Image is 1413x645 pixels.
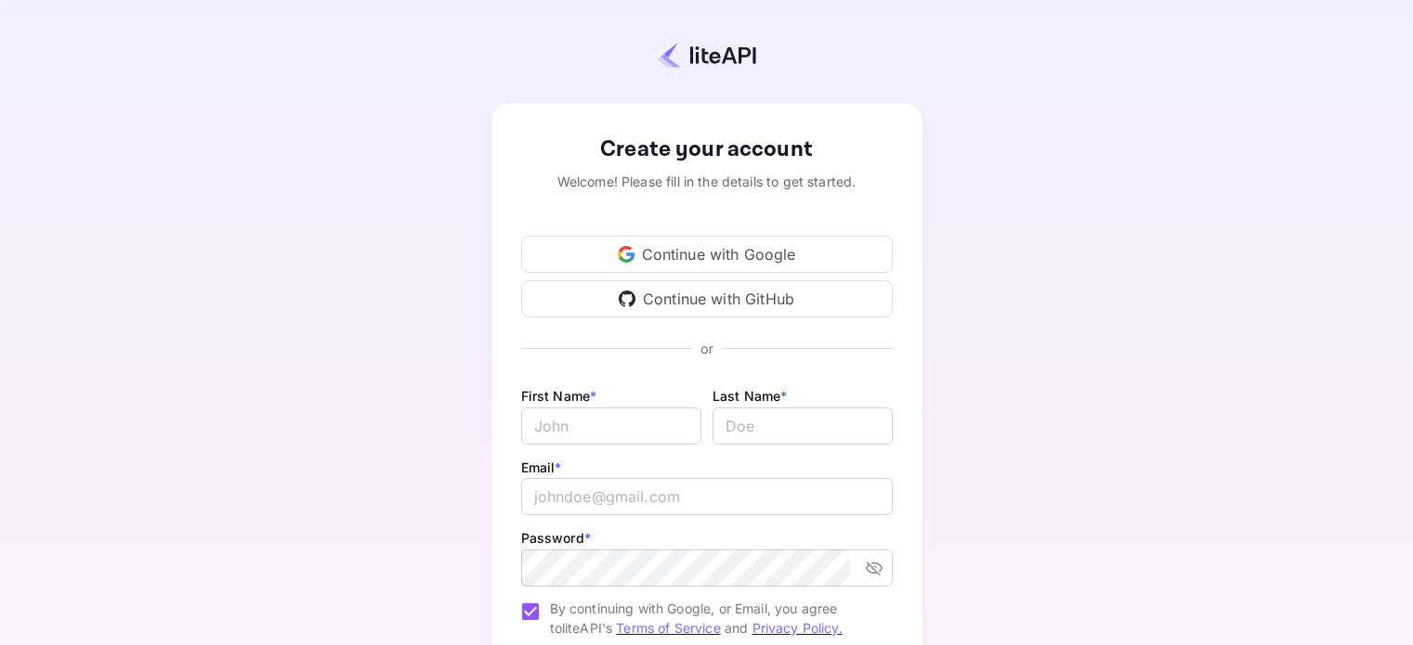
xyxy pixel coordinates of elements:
[521,478,893,515] input: johndoe@gmail.com
[521,236,893,273] div: Continue with Google
[616,620,720,636] a: Terms of Service
[713,388,788,404] label: Last Name
[521,407,701,445] input: John
[521,459,562,475] label: Email
[713,407,893,445] input: Doe
[857,551,891,585] button: toggle password visibility
[752,620,843,636] a: Privacy Policy.
[521,133,893,166] div: Create your account
[521,172,893,191] div: Welcome! Please fill in the details to get started.
[521,530,591,546] label: Password
[521,280,893,317] div: Continue with GitHub
[550,599,878,638] span: By continuing with Google, or Email, you agree to liteAPI's and
[658,42,756,69] img: liteapi
[521,388,597,404] label: First Name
